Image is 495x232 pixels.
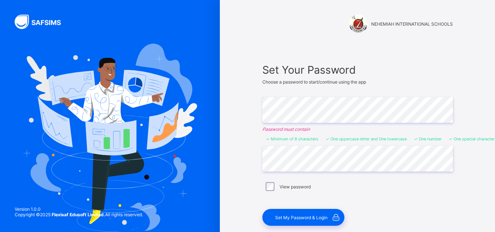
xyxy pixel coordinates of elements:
[414,136,442,141] li: One number
[280,184,311,189] label: View password
[275,215,328,220] span: Set My Password & Login
[326,136,407,141] li: One uppercase letter and One lowercase
[15,15,70,29] img: SAFSIMS Logo
[262,63,453,76] span: Set Your Password
[266,136,318,141] li: Minimum of 8 characters
[262,79,366,85] span: Choose a password to start/continue using the app
[371,21,453,27] span: NEHEMIAH INTERNATIONAL SCHOOLS
[262,126,453,132] em: Password must contain
[449,136,495,141] li: One special character
[15,206,143,212] span: Version 1.0.0
[52,212,105,217] strong: Flexisaf Edusoft Limited.
[23,44,197,231] img: Hero Image
[15,212,143,217] span: Copyright © 2025 All rights reserved.
[349,15,367,33] img: NEHEMIAH INTERNATIONAL SCHOOLS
